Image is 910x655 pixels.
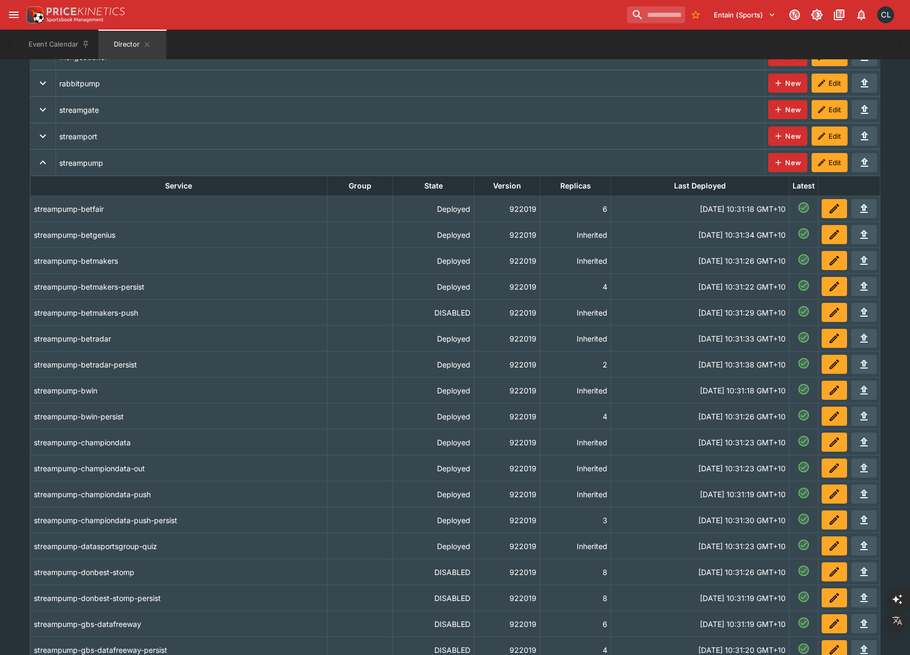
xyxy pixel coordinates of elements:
td: Deployed [393,403,474,429]
td: [DATE] 10:31:19 GMT+10 [611,611,789,637]
td: [DATE] 10:31:33 GMT+10 [611,326,789,352]
th: Group [327,176,393,196]
th: streampump-betmakers [30,248,327,274]
td: Deployed [393,533,474,559]
td: Deployed [393,274,474,300]
button: Edit [812,74,848,93]
button: Edit [812,153,848,172]
button: Connected to PK [785,5,804,24]
button: No Bookmarks [687,6,704,23]
img: Sportsbook Management [47,17,104,22]
td: 922019 [474,455,540,481]
td: Deployed [393,352,474,378]
td: Inherited [540,455,611,481]
td: Inherited [540,481,611,507]
td: [DATE] 10:31:19 GMT+10 [611,585,789,611]
td: 4 [540,403,611,429]
td: 922019 [474,611,540,637]
td: Deployed [393,481,474,507]
td: 922019 [474,533,540,559]
td: 922019 [474,378,540,403]
td: 8 [540,559,611,585]
td: [DATE] 10:31:29 GMT+10 [611,300,789,326]
td: 922019 [474,352,540,378]
th: streampump-betradar [30,326,327,352]
button: Select Tenant [707,6,782,23]
button: New [768,100,807,119]
input: search [627,6,685,23]
td: [DATE] 10:31:26 GMT+10 [611,248,789,274]
button: Director [98,30,166,59]
th: streampump-championdata-out [30,455,327,481]
td: 922019 [474,585,540,611]
td: 6 [540,611,611,637]
th: streampump-gbs-datafreeway [30,611,327,637]
td: 922019 [474,403,540,429]
th: Replicas [540,176,611,196]
th: streampump-datasportsgroup-quiz [30,533,327,559]
th: Service [30,176,327,196]
button: expand row [33,74,52,93]
td: Deployed [393,507,474,533]
th: Version [474,176,540,196]
td: streampump [56,150,765,176]
button: Chad Liu [874,3,897,26]
th: streampump-betmakers-push [30,300,327,326]
td: Inherited [540,429,611,455]
th: streampump-betmakers-persist [30,274,327,300]
th: State [393,176,474,196]
td: [DATE] 10:31:26 GMT+10 [611,559,789,585]
td: Inherited [540,533,611,559]
td: Inherited [540,326,611,352]
th: streampump-championdata-push [30,481,327,507]
td: [DATE] 10:31:34 GMT+10 [611,222,789,248]
td: 922019 [474,326,540,352]
td: Deployed [393,248,474,274]
td: Inherited [540,222,611,248]
button: open drawer [4,5,23,24]
div: Chad Liu [877,6,894,23]
button: Toggle light/dark mode [807,5,826,24]
button: New [768,127,807,146]
td: Inherited [540,248,611,274]
td: Inherited [540,300,611,326]
button: New [768,153,807,172]
button: expand row [33,153,52,172]
th: streampump-championdata-push-persist [30,507,327,533]
td: DISABLED [393,300,474,326]
td: [DATE] 10:31:26 GMT+10 [611,403,789,429]
td: Deployed [393,196,474,222]
th: streampump-betfair [30,196,327,222]
td: [DATE] 10:31:18 GMT+10 [611,378,789,403]
td: Deployed [393,429,474,455]
th: streampump-donbest-stomp-persist [30,585,327,611]
th: streampump-bwin [30,378,327,403]
td: 922019 [474,559,540,585]
td: [DATE] 10:31:23 GMT+10 [611,429,789,455]
td: Deployed [393,455,474,481]
td: 922019 [474,196,540,222]
th: streampump-bwin-persist [30,403,327,429]
button: expand row [33,100,52,119]
td: [DATE] 10:31:30 GMT+10 [611,507,789,533]
td: 922019 [474,222,540,248]
td: Deployed [393,222,474,248]
td: 922019 [474,507,540,533]
td: rabbitpump [56,70,765,96]
td: DISABLED [393,559,474,585]
td: [DATE] 10:31:23 GMT+10 [611,533,789,559]
th: streampump-betgenius [30,222,327,248]
td: streamport [56,123,765,149]
button: Notifications [852,5,871,24]
th: streampump-betradar-persist [30,352,327,378]
td: [DATE] 10:31:23 GMT+10 [611,455,789,481]
td: [DATE] 10:31:38 GMT+10 [611,352,789,378]
th: Latest [789,176,818,196]
button: Documentation [830,5,849,24]
td: DISABLED [393,611,474,637]
td: 4 [540,274,611,300]
button: expand row [33,127,52,146]
td: 6 [540,196,611,222]
th: streampump-donbest-stomp [30,559,327,585]
td: 922019 [474,481,540,507]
